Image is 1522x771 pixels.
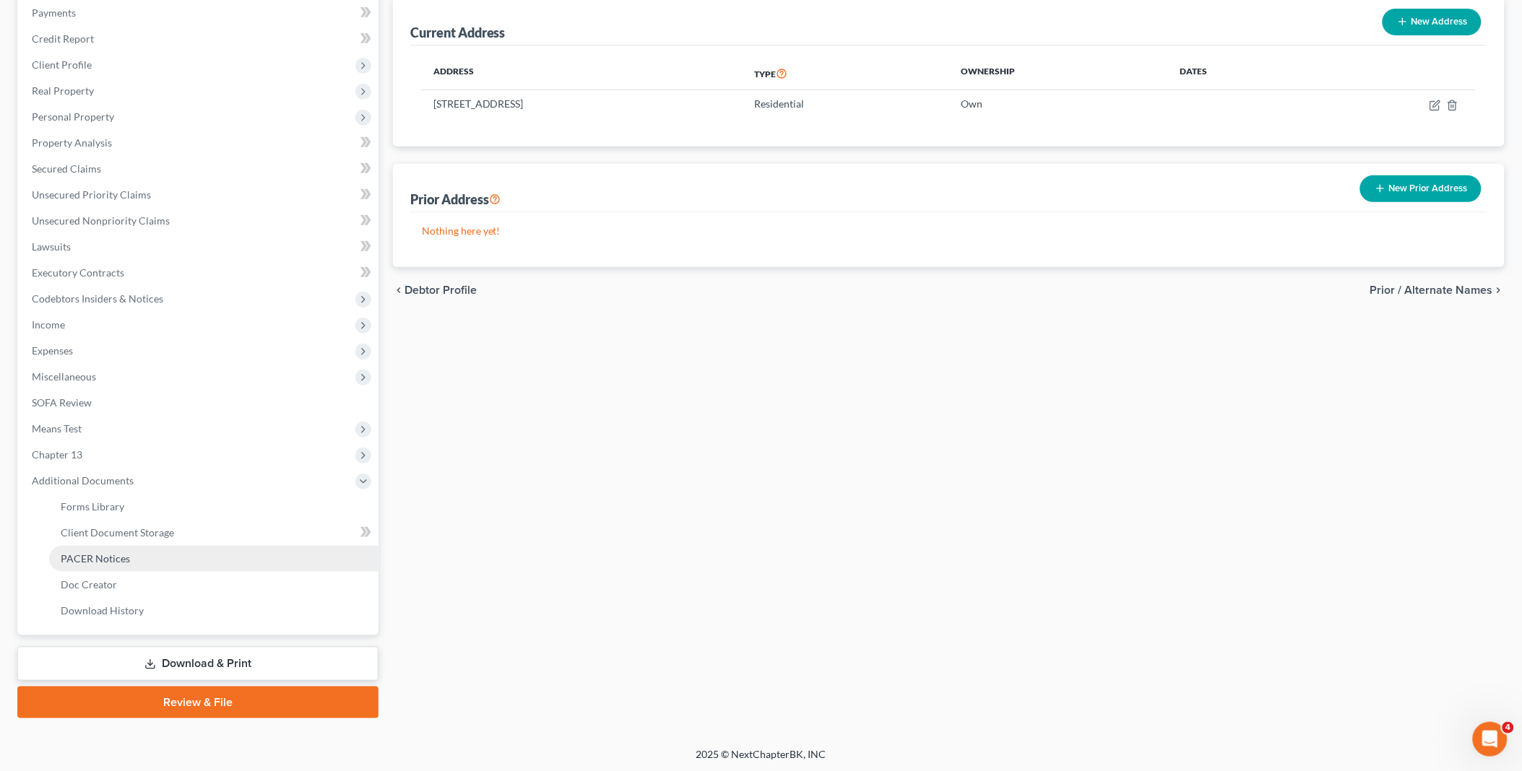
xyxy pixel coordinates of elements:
[32,292,163,305] span: Codebtors Insiders & Notices
[1169,57,1312,90] th: Dates
[20,390,379,416] a: SOFA Review
[49,598,379,624] a: Download History
[20,156,379,182] a: Secured Claims
[20,26,379,52] a: Credit Report
[20,260,379,286] a: Executory Contracts
[49,520,379,546] a: Client Document Storage
[61,578,117,591] span: Doc Creator
[410,24,506,41] div: Current Address
[32,136,112,149] span: Property Analysis
[32,58,92,71] span: Client Profile
[32,6,76,19] span: Payments
[743,90,950,118] td: Residential
[393,284,405,296] i: chevron_left
[1370,284,1505,296] button: Prior / Alternate Names chevron_right
[61,552,130,565] span: PACER Notices
[49,572,379,598] a: Doc Creator
[20,208,379,234] a: Unsecured Nonpriority Claims
[32,32,94,45] span: Credit Report
[32,344,73,357] span: Expenses
[1493,284,1505,296] i: chevron_right
[32,240,71,253] span: Lawsuits
[49,494,379,520] a: Forms Library
[422,57,743,90] th: Address
[32,396,92,409] span: SOFA Review
[393,284,477,296] button: chevron_left Debtor Profile
[32,370,96,383] span: Miscellaneous
[1502,722,1514,733] span: 4
[20,234,379,260] a: Lawsuits
[32,448,82,461] span: Chapter 13
[17,647,379,681] a: Download & Print
[405,284,477,296] span: Debtor Profile
[422,224,1476,238] p: Nothing here yet!
[61,500,124,513] span: Forms Library
[20,182,379,208] a: Unsecured Priority Claims
[1383,9,1482,35] button: New Address
[32,422,82,435] span: Means Test
[20,130,379,156] a: Property Analysis
[61,526,174,539] span: Client Document Storage
[32,110,114,123] span: Personal Property
[32,188,151,201] span: Unsecured Priority Claims
[1360,175,1482,202] button: New Prior Address
[32,214,170,227] span: Unsecured Nonpriority Claims
[32,318,65,331] span: Income
[422,90,743,118] td: [STREET_ADDRESS]
[743,57,950,90] th: Type
[950,90,1169,118] td: Own
[950,57,1169,90] th: Ownership
[61,604,144,617] span: Download History
[32,84,94,97] span: Real Property
[32,474,134,487] span: Additional Documents
[1370,284,1493,296] span: Prior / Alternate Names
[410,191,501,208] div: Prior Address
[32,266,124,279] span: Executory Contracts
[17,687,379,718] a: Review & File
[1473,722,1508,757] iframe: Intercom live chat
[32,162,101,175] span: Secured Claims
[49,546,379,572] a: PACER Notices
